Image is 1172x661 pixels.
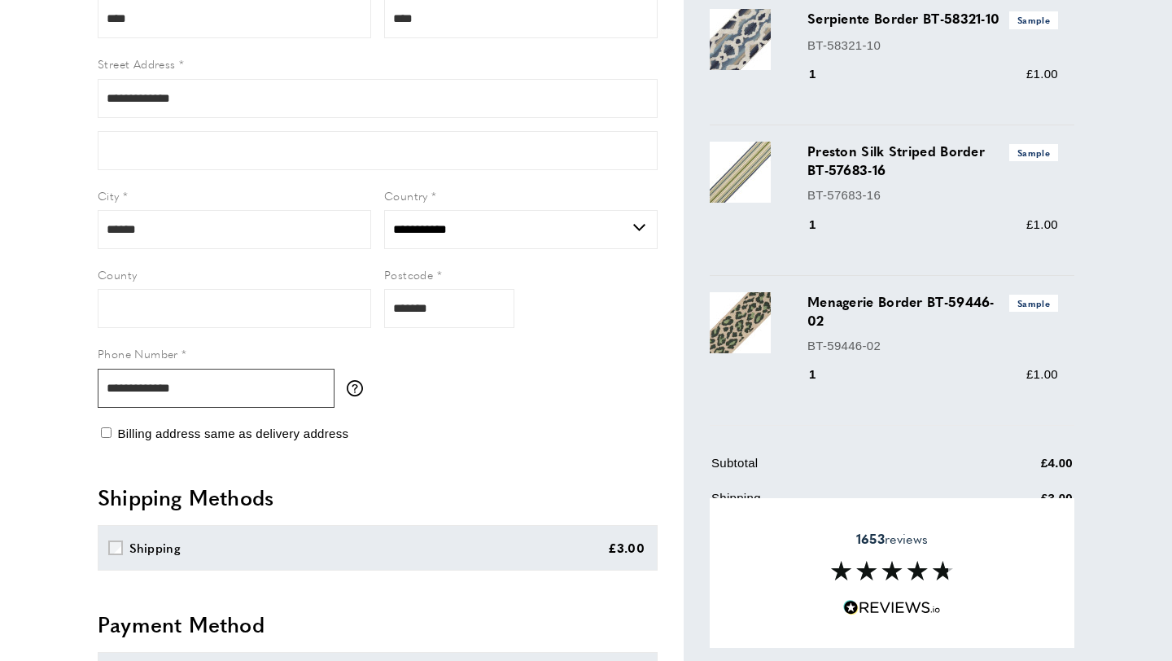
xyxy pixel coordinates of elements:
span: £1.00 [1026,367,1058,381]
img: Serpiente Border BT-58321-10 [710,9,771,70]
span: Sample [1009,11,1058,28]
span: Postcode [384,266,433,282]
td: £3.00 [960,488,1073,520]
button: More information [347,380,371,396]
td: Shipping [711,488,959,520]
h3: Menagerie Border BT-59446-02 [807,292,1058,330]
span: Country [384,187,428,204]
td: £4.00 [960,453,1073,485]
div: 1 [807,215,839,234]
h2: Shipping Methods [98,483,658,512]
p: BT-59446-02 [807,336,1058,356]
div: Shipping [129,538,181,558]
span: City [98,187,120,204]
span: County [98,266,137,282]
span: reviews [856,531,928,547]
h3: Preston Silk Striped Border BT-57683-16 [807,142,1058,179]
h3: Serpiente Border BT-58321-10 [807,9,1058,28]
span: Sample [1009,295,1058,312]
div: 1 [807,365,839,384]
span: Street Address [98,55,176,72]
img: Reviews.io 5 stars [843,600,941,615]
span: Sample [1009,144,1058,161]
input: Billing address same as delivery address [101,427,112,438]
span: Phone Number [98,345,178,361]
p: BT-58321-10 [807,36,1058,55]
div: £3.00 [608,538,645,558]
img: Menagerie Border BT-59446-02 [710,292,771,353]
img: Preston Silk Striped Border BT-57683-16 [710,142,771,203]
td: Subtotal [711,453,959,485]
img: Reviews section [831,561,953,580]
span: £1.00 [1026,217,1058,231]
span: £1.00 [1026,67,1058,81]
span: Billing address same as delivery address [117,427,348,440]
div: 1 [807,64,839,84]
p: BT-57683-16 [807,186,1058,205]
h2: Payment Method [98,610,658,639]
strong: 1653 [856,529,885,548]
